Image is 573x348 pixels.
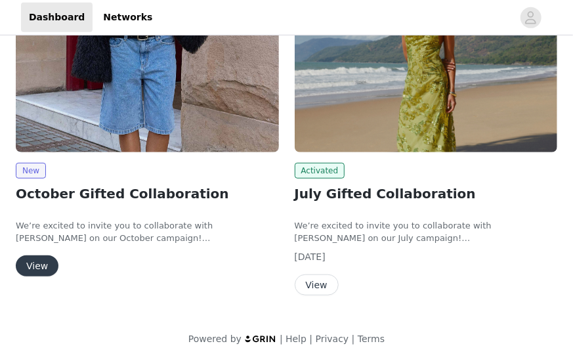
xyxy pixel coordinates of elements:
span: [DATE] [295,251,326,262]
h2: October Gifted Collaboration [16,184,279,204]
span: | [309,334,312,344]
span: New [16,163,46,179]
button: View [16,255,58,276]
a: Networks [95,3,160,32]
a: View [295,280,339,290]
p: We’re excited to invite you to collaborate with [PERSON_NAME] on our July campaign! [295,219,558,245]
p: We’re excited to invite you to collaborate with [PERSON_NAME] on our October campaign! [16,219,279,245]
a: Dashboard [21,3,93,32]
div: avatar [524,7,537,28]
span: Powered by [188,334,242,344]
span: | [352,334,355,344]
img: logo [244,335,277,343]
span: Activated [295,163,345,179]
a: Privacy [316,334,349,344]
button: View [295,274,339,295]
a: View [16,261,58,271]
h2: July Gifted Collaboration [295,184,558,204]
a: Help [286,334,307,344]
a: Terms [358,334,385,344]
span: | [280,334,283,344]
